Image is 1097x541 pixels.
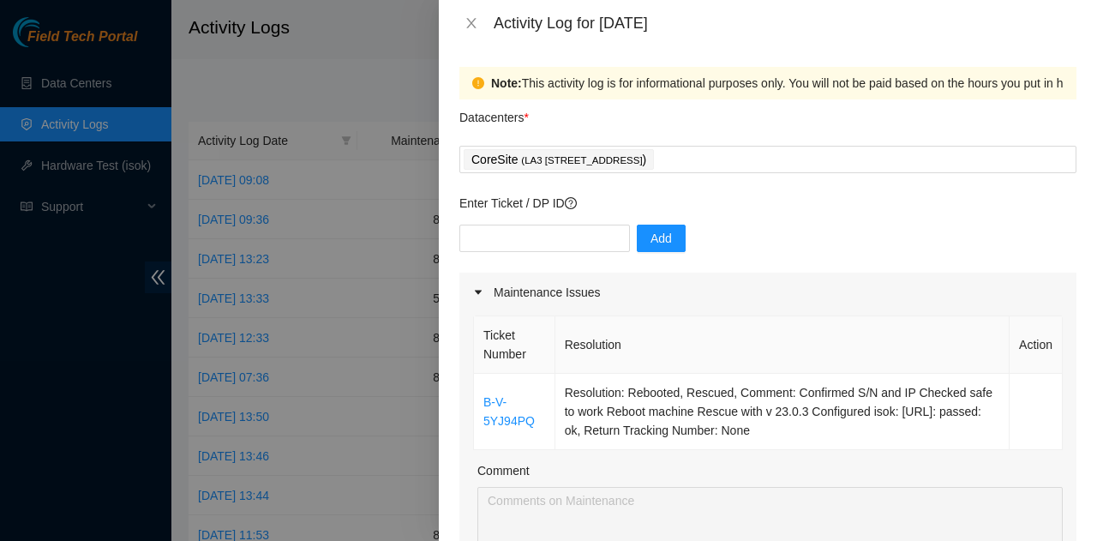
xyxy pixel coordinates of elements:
span: question-circle [565,197,577,209]
th: Resolution [555,316,1010,374]
div: Activity Log for [DATE] [494,14,1076,33]
span: exclamation-circle [472,77,484,89]
p: Enter Ticket / DP ID [459,194,1076,213]
span: close [465,16,478,30]
td: Resolution: Rebooted, Rescued, Comment: Confirmed S/N and IP Checked safe to work Reboot machine ... [555,374,1010,450]
p: Datacenters [459,99,529,127]
span: caret-right [473,287,483,298]
label: Comment [477,461,530,480]
th: Ticket Number [474,316,555,374]
button: Add [637,225,686,252]
button: Close [459,15,483,32]
a: B-V-5YJ94PQ [483,395,535,428]
th: Action [1010,316,1063,374]
span: Add [650,229,672,248]
span: ( LA3 [STREET_ADDRESS] [521,155,642,165]
div: Maintenance Issues [459,273,1076,312]
strong: Note: [491,74,522,93]
p: CoreSite ) [471,150,646,170]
